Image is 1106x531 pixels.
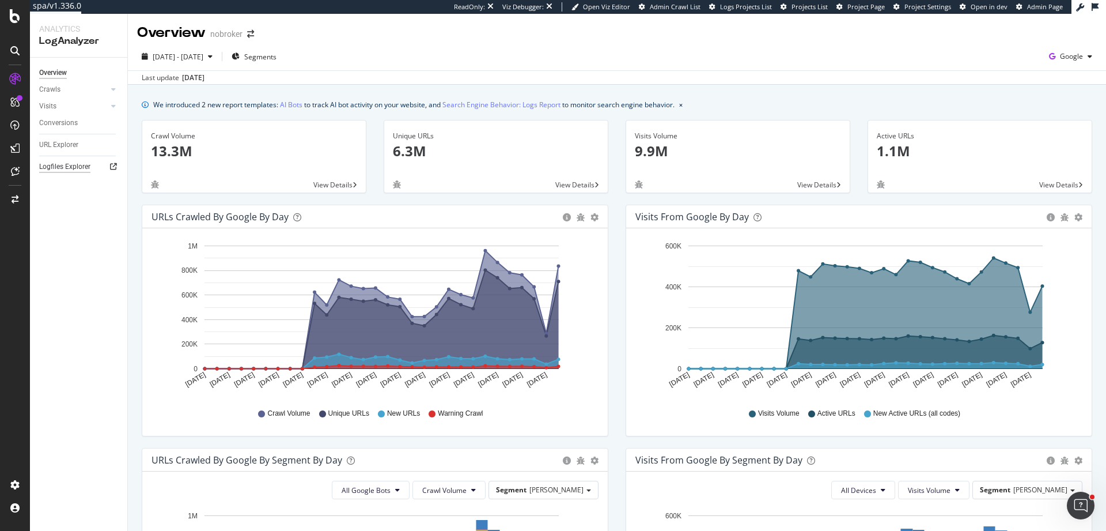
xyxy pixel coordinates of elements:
div: circle-info [563,457,571,465]
p: 1.1M [877,141,1083,161]
text: 800K [181,267,198,275]
text: 0 [194,365,198,373]
div: gear [1074,457,1082,465]
span: Segments [244,52,276,62]
button: close banner [676,96,685,113]
a: AI Bots [280,99,302,111]
span: All Devices [841,485,876,495]
text: 200K [665,324,681,332]
button: Segments [227,47,281,66]
a: Conversions [39,117,119,129]
text: [DATE] [282,371,305,389]
span: Projects List [791,2,828,11]
text: [DATE] [257,371,280,389]
button: Crawl Volume [412,481,486,499]
text: 400K [665,283,681,291]
span: [PERSON_NAME] [1013,485,1067,495]
div: gear [590,213,599,221]
div: Visits from Google by day [635,211,749,223]
text: [DATE] [839,371,862,389]
text: [DATE] [961,371,984,389]
div: Last update [142,73,204,83]
span: Admin Crawl List [650,2,700,11]
a: Overview [39,67,119,79]
div: bug [1060,457,1069,465]
text: [DATE] [209,371,232,389]
div: circle-info [1047,213,1055,221]
text: [DATE] [184,371,207,389]
span: Visits Volume [908,485,950,495]
div: Overview [39,67,67,79]
text: 1M [188,512,198,520]
text: [DATE] [306,371,329,389]
div: bug [877,180,885,189]
div: [DATE] [182,73,204,83]
p: 13.3M [151,141,357,161]
span: New URLs [387,409,420,419]
div: URLs Crawled by Google by day [151,211,289,223]
div: Unique URLs [393,131,599,141]
div: Viz Debugger: [502,2,544,12]
div: Active URLs [877,131,1083,141]
span: [PERSON_NAME] [529,485,584,495]
text: 600K [181,291,198,299]
span: View Details [313,180,353,190]
div: Conversions [39,117,78,129]
span: Admin Page [1027,2,1063,11]
a: Search Engine Behavior: Logs Report [442,99,560,111]
text: [DATE] [814,371,837,389]
text: [DATE] [233,371,256,389]
span: View Details [555,180,594,190]
span: Active URLs [817,409,855,419]
div: bug [577,213,585,221]
text: [DATE] [668,371,691,389]
a: Logs Projects List [709,2,772,12]
button: Google [1044,47,1097,66]
span: Open in dev [971,2,1007,11]
a: Projects List [781,2,828,12]
span: [DATE] - [DATE] [153,52,203,62]
span: Segment [980,485,1010,495]
text: [DATE] [452,371,475,389]
div: URLs Crawled by Google By Segment By Day [151,454,342,466]
div: circle-info [563,213,571,221]
div: Visits Volume [635,131,841,141]
text: [DATE] [477,371,500,389]
span: View Details [797,180,836,190]
button: All Google Bots [332,481,410,499]
span: Project Settings [904,2,951,11]
a: Project Page [836,2,885,12]
svg: A chart. [635,238,1078,398]
div: bug [1060,213,1069,221]
a: Open in dev [960,2,1007,12]
text: [DATE] [403,371,426,389]
text: [DATE] [379,371,402,389]
text: 200K [181,340,198,348]
div: nobroker [210,28,243,40]
span: Crawl Volume [422,485,467,495]
text: [DATE] [355,371,378,389]
div: arrow-right-arrow-left [247,30,254,38]
text: [DATE] [1009,371,1032,389]
div: URL Explorer [39,139,78,151]
span: Unique URLs [328,409,369,419]
text: [DATE] [887,371,910,389]
div: Logfiles Explorer [39,161,90,173]
text: [DATE] [985,371,1008,389]
span: Warning Crawl [438,409,483,419]
div: gear [1074,213,1082,221]
div: We introduced 2 new report templates: to track AI bot activity on your website, and to monitor se... [153,99,675,111]
div: Analytics [39,23,118,35]
text: [DATE] [501,371,524,389]
div: ReadOnly: [454,2,485,12]
span: All Google Bots [342,485,391,495]
div: info banner [142,99,1092,111]
text: [DATE] [912,371,935,389]
span: Open Viz Editor [583,2,630,11]
p: 6.3M [393,141,599,161]
button: All Devices [831,481,895,499]
a: Logfiles Explorer [39,161,119,173]
div: circle-info [1047,457,1055,465]
a: URL Explorer [39,139,119,151]
div: Visits from Google By Segment By Day [635,454,802,466]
